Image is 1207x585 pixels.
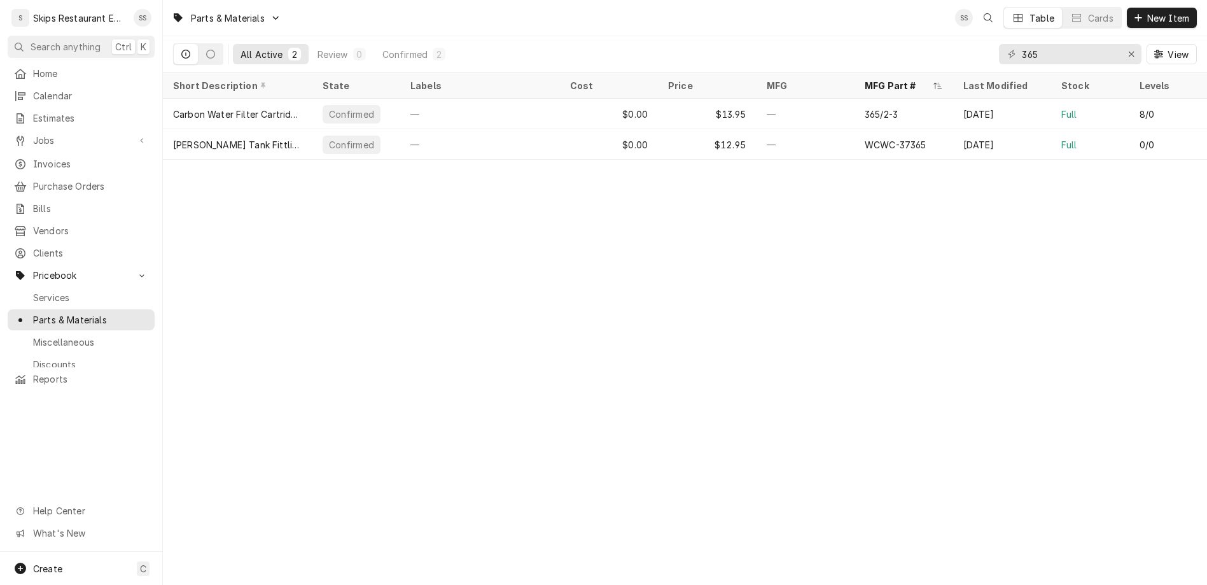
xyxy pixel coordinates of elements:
span: Discounts [33,358,148,371]
a: Discounts [8,354,155,375]
div: [DATE] [953,99,1052,129]
span: Clients [33,246,148,260]
span: Pricebook [33,269,129,282]
div: Confirmed [382,48,428,61]
div: 2 [291,48,298,61]
a: Services [8,287,155,308]
a: Go to Parts & Materials [167,8,286,29]
span: Parts & Materials [191,11,265,25]
div: Levels [1140,79,1195,92]
div: SS [134,9,151,27]
span: Parts & Materials [33,313,148,327]
div: Skips Restaurant Equipment [33,11,127,25]
div: 0 [356,48,363,61]
div: MFG Part # [865,79,930,92]
div: All Active [241,48,283,61]
div: [DATE] [953,129,1052,160]
a: Vendors [8,220,155,241]
span: Calendar [33,89,148,102]
span: Miscellaneous [33,335,148,349]
div: MFG [767,79,842,92]
div: SS [955,9,973,27]
a: Calendar [8,85,155,106]
span: View [1165,48,1191,61]
div: — [400,99,560,129]
button: Search anythingCtrlK [8,36,155,58]
div: Cards [1088,11,1113,25]
div: 365/2-3 [865,108,898,121]
span: Help Center [33,504,147,518]
div: — [400,129,560,160]
a: Invoices [8,153,155,174]
div: Full [1061,138,1077,152]
div: Full [1061,108,1077,121]
div: 8/0 [1140,108,1154,121]
div: Stock [1061,79,1117,92]
div: Labels [410,79,550,92]
div: Short Description [173,79,300,92]
button: Erase input [1121,44,1141,64]
span: Create [33,563,62,574]
div: Confirmed [328,108,375,121]
a: Home [8,63,155,84]
div: $12.95 [658,129,757,160]
a: Go to Jobs [8,130,155,151]
div: 2 [435,48,443,61]
div: Review [317,48,348,61]
span: Search anything [31,40,101,53]
div: $13.95 [658,99,757,129]
div: $0.00 [560,99,659,129]
span: Invoices [33,157,148,171]
a: Go to Pricebook [8,265,155,286]
button: New Item [1127,8,1197,28]
span: Jobs [33,134,129,147]
div: — [757,129,855,160]
div: Table [1029,11,1054,25]
div: Confirmed [328,138,375,152]
div: WCWC-37365 [865,138,926,152]
div: — [757,99,855,129]
a: Bills [8,198,155,219]
span: Services [33,291,148,304]
div: Cost [570,79,646,92]
div: Shan Skipper's Avatar [134,9,151,27]
button: Open search [978,8,998,28]
div: Carbon Water Filter Cartridge 365/2-3 [173,108,302,121]
div: 0/0 [1140,138,1154,152]
a: Reports [8,369,155,390]
span: Reports [33,372,148,386]
span: Home [33,67,148,80]
span: Vendors [33,224,148,237]
span: Estimates [33,111,148,125]
a: Go to What's New [8,523,155,544]
span: K [141,40,146,53]
span: New Item [1145,11,1192,25]
a: Miscellaneous [8,332,155,353]
input: Keyword search [1022,44,1117,64]
a: Purchase Orders [8,176,155,197]
span: Bills [33,202,148,215]
div: $0.00 [560,129,659,160]
span: What's New [33,526,147,540]
span: Purchase Orders [33,180,148,193]
div: State [323,79,388,92]
span: Ctrl [115,40,132,53]
a: Parts & Materials [8,309,155,330]
div: [PERSON_NAME] Tank Fittling Inlet Kit [173,138,302,152]
span: C [140,562,146,575]
a: Estimates [8,108,155,129]
div: Price [668,79,744,92]
div: Last Modified [963,79,1039,92]
div: Shan Skipper's Avatar [955,9,973,27]
a: Clients [8,243,155,264]
a: Go to Help Center [8,500,155,521]
div: S [11,9,29,27]
button: View [1147,44,1197,64]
